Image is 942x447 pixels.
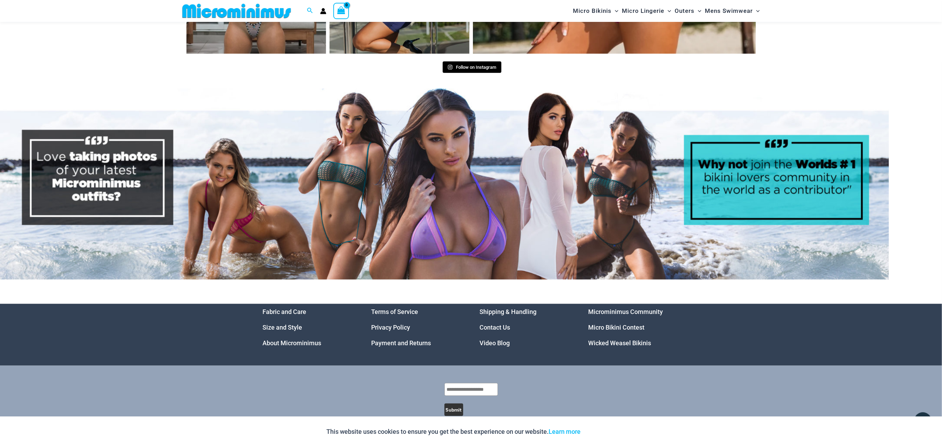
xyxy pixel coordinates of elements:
[180,3,294,19] img: MM SHOP LOGO FLAT
[675,2,694,20] span: Outers
[620,2,673,20] a: Micro LingerieMenu ToggleMenu Toggle
[320,8,326,14] a: Account icon link
[570,1,763,21] nav: Site Navigation
[263,339,322,347] a: About Microminimus
[263,308,307,315] a: Fabric and Care
[371,339,431,347] a: Payment and Returns
[263,304,354,351] aside: Footer Widget 1
[611,2,618,20] span: Menu Toggle
[371,304,462,351] nav: Menu
[448,65,453,70] svg: Instagram
[456,65,497,70] span: Follow on Instagram
[480,339,510,347] a: Video Blog
[263,304,354,351] nav: Menu
[588,339,651,347] a: Wicked Weasel Bikinis
[480,308,537,315] a: Shipping & Handling
[480,304,571,351] nav: Menu
[622,2,664,20] span: Micro Lingerie
[586,423,616,440] button: Accept
[573,2,611,20] span: Micro Bikinis
[588,304,680,351] aside: Footer Widget 4
[588,308,663,315] a: Microminimus Community
[703,2,761,20] a: Mens SwimwearMenu ToggleMenu Toggle
[588,304,680,351] nav: Menu
[549,428,581,435] a: Learn more
[673,2,703,20] a: OutersMenu ToggleMenu Toggle
[371,304,462,351] aside: Footer Widget 2
[263,324,302,331] a: Size and Style
[571,2,620,20] a: Micro BikinisMenu ToggleMenu Toggle
[371,324,410,331] a: Privacy Policy
[371,308,418,315] a: Terms of Service
[327,427,581,437] p: This website uses cookies to ensure you get the best experience on our website.
[480,324,510,331] a: Contact Us
[307,7,313,15] a: Search icon link
[664,2,671,20] span: Menu Toggle
[444,404,463,416] button: Submit
[443,61,501,73] a: Instagram Follow on Instagram
[588,324,644,331] a: Micro Bikini Contest
[694,2,701,20] span: Menu Toggle
[333,3,349,19] a: View Shopping Cart, empty
[480,304,571,351] aside: Footer Widget 3
[753,2,760,20] span: Menu Toggle
[705,2,753,20] span: Mens Swimwear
